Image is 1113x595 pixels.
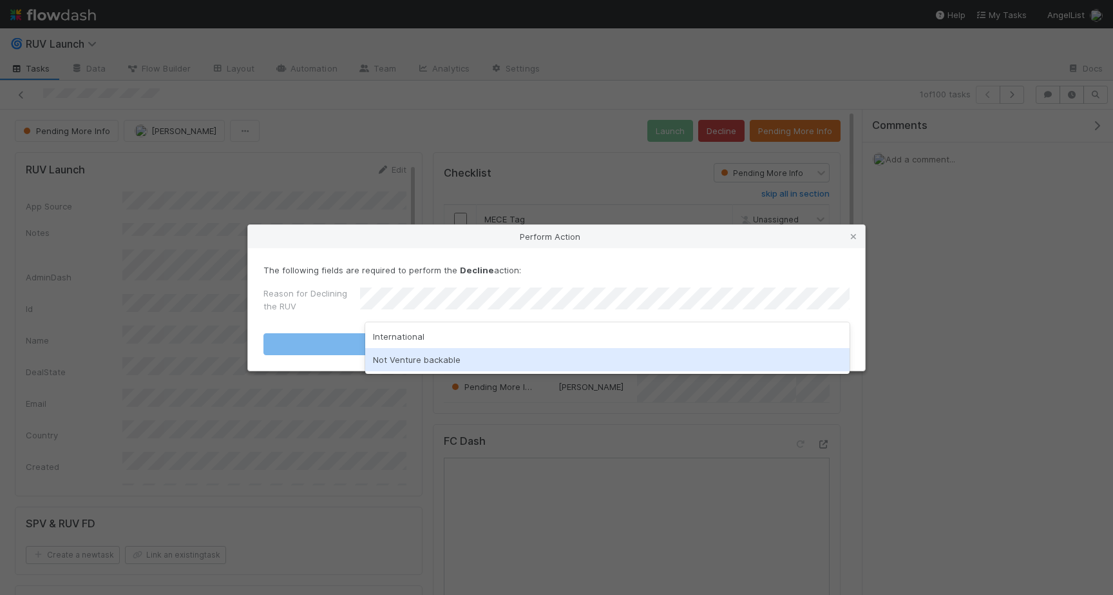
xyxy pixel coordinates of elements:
p: The following fields are required to perform the action: [263,264,850,277]
strong: Decline [460,265,494,275]
div: International [365,325,850,348]
div: Not Venture backable [365,348,850,371]
label: Reason for Declining the RUV [263,287,360,313]
div: Perform Action [248,225,865,248]
button: Decline [263,333,850,355]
